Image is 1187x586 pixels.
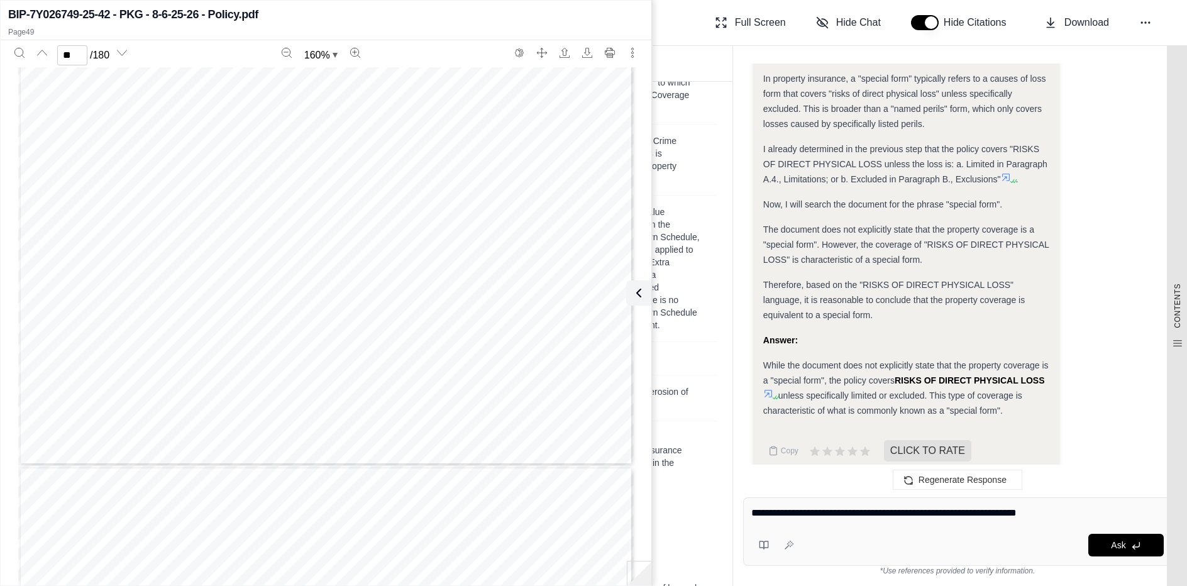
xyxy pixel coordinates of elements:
[622,43,643,63] button: More actions
[743,566,1172,576] div: *Use references provided to verify information.
[735,15,786,30] span: Full Screen
[1111,540,1125,550] span: Ask
[781,446,798,456] span: Copy
[304,48,330,63] span: 160 %
[895,375,1045,385] strong: RISKS OF DIRECT PHYSICAL LOSS
[763,335,798,345] strong: Answer:
[763,280,1025,320] span: Therefore, based on the "RISKS OF DIRECT PHYSICAL LOSS" language, it is reasonable to conclude th...
[600,43,620,63] button: Print
[811,10,886,35] button: Hide Chat
[555,43,575,63] button: Open file
[57,45,87,65] input: Enter a page number
[710,10,791,35] button: Full Screen
[836,15,881,30] span: Hide Chat
[763,74,1046,129] span: In property insurance, a "special form" typically refers to a causes of loss form that covers "ri...
[277,43,297,63] button: Zoom out
[763,360,1049,385] span: While the document does not explicitly state that the property coverage is a "special form", the ...
[763,144,1047,184] span: I already determined in the previous step that the policy covers "RISKS OF DIRECT PHYSICAL LOSS u...
[577,43,597,63] button: Download
[1039,10,1114,35] button: Download
[1064,15,1109,30] span: Download
[9,43,30,63] button: Search
[944,15,1014,30] span: Hide Citations
[919,475,1007,485] span: Regenerate Response
[763,390,1022,416] span: unless specifically limited or excluded. This type of coverage is characteristic of what is commo...
[1016,174,1019,184] span: .
[532,43,552,63] button: Full screen
[763,438,803,463] button: Copy
[299,45,343,65] button: Zoom document
[32,43,52,63] button: Previous page
[509,43,529,63] button: Switch to the dark theme
[763,224,1049,265] span: The document does not explicitly state that the property coverage is a "special form". However, t...
[345,43,365,63] button: Zoom in
[112,43,132,63] button: Next page
[1088,534,1164,556] button: Ask
[763,199,1002,209] span: Now, I will search the document for the phrase "special form".
[893,470,1022,490] button: Regenerate Response
[8,6,258,23] h2: BIP-7Y026749-25-42 - PKG - 8-6-25-26 - Policy.pdf
[884,440,971,462] span: CLICK TO RATE
[570,387,688,409] span: Favorable, prevents erosion of the indemnity limit.
[570,445,682,480] span: Only applies if a coinsurance percentage is shown in the Declarations.
[90,48,109,63] span: / 180
[8,27,644,37] p: Page 49
[1173,284,1183,328] span: CONTENTS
